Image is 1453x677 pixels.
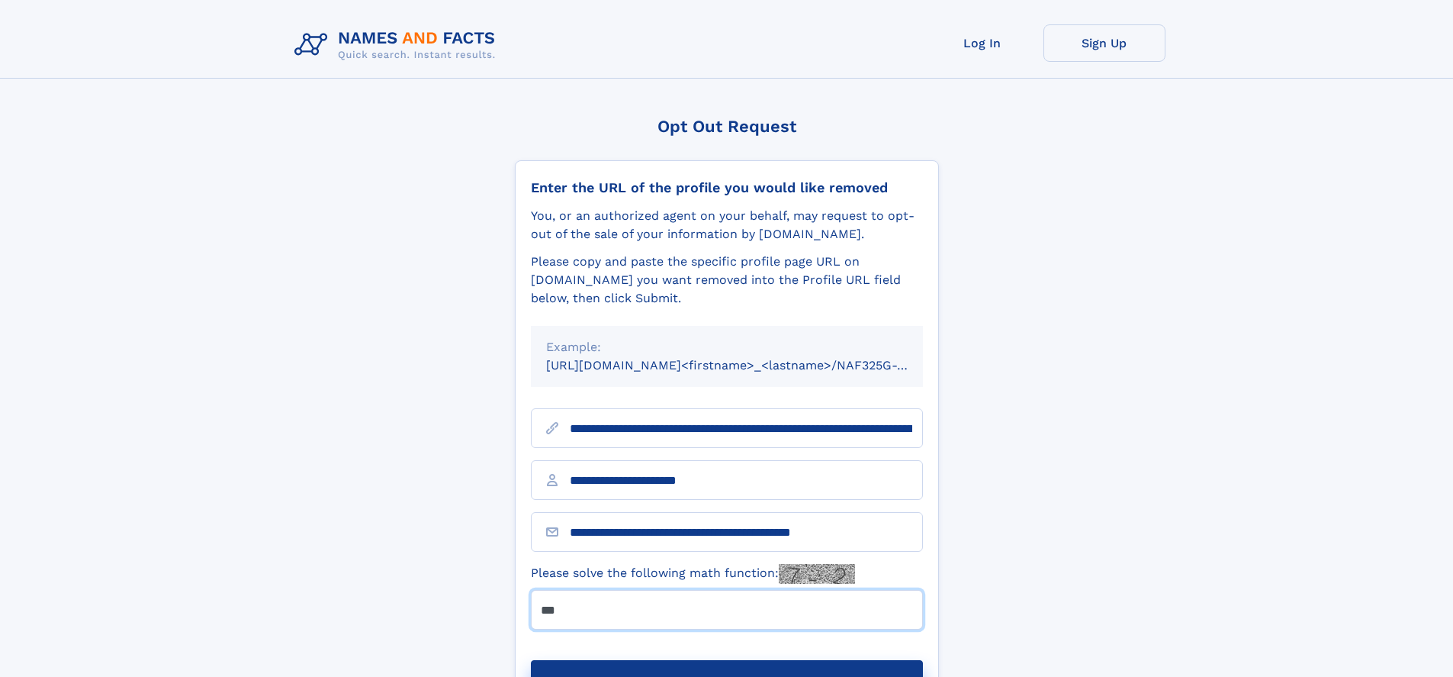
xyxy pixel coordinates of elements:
[546,358,952,372] small: [URL][DOMAIN_NAME]<firstname>_<lastname>/NAF325G-xxxxxxxx
[546,338,908,356] div: Example:
[1043,24,1165,62] a: Sign Up
[531,207,923,243] div: You, or an authorized agent on your behalf, may request to opt-out of the sale of your informatio...
[288,24,508,66] img: Logo Names and Facts
[921,24,1043,62] a: Log In
[531,253,923,308] div: Please copy and paste the specific profile page URL on [DOMAIN_NAME] you want removed into the Pr...
[531,564,855,584] label: Please solve the following math function:
[531,179,923,196] div: Enter the URL of the profile you would like removed
[515,117,939,136] div: Opt Out Request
